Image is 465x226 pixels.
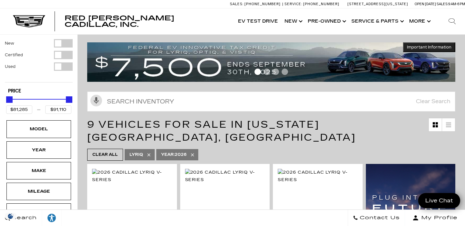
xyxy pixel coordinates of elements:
[87,91,455,112] input: Search Inventory
[303,2,339,6] span: [PHONE_NUMBER]
[161,151,187,159] span: 2026
[439,8,465,34] div: Search
[3,213,18,220] section: Click to Open Cookie Consent Modal
[45,105,71,114] input: Maximum
[42,210,62,226] a: Explore your accessibility options
[6,141,71,159] div: YearYear
[6,162,71,179] div: MakeMake
[6,203,71,221] div: EngineEngine
[5,40,14,47] label: New
[418,193,460,208] a: Live Chat
[406,8,433,34] button: More
[65,14,174,28] span: Red [PERSON_NAME] Cadillac, Inc.
[419,213,458,222] span: My Profile
[429,118,442,131] a: Grid View
[23,125,55,133] div: Model
[90,95,102,106] svg: Click to toggle on voice search
[23,146,55,154] div: Year
[92,151,118,159] span: Clear All
[3,213,18,220] img: Opt-Out Icon
[66,96,72,103] div: Maximum Price
[10,213,37,222] span: Search
[6,94,71,114] div: Price
[6,183,71,200] div: MileageMileage
[244,2,281,6] span: [PHONE_NUMBER]
[185,169,265,183] img: 2026 Cadillac LYRIQ V-Series
[5,39,73,82] div: Filter by Vehicle Type
[282,69,288,75] span: Go to slide 4
[254,69,261,75] span: Go to slide 1
[87,42,455,82] img: vrp-tax-ending-august-version
[230,2,282,6] a: Sales: [PHONE_NUMBER]
[305,8,348,34] a: Pre-Owned
[403,42,455,52] button: Important Information
[23,188,55,195] div: Mileage
[273,69,279,75] span: Go to slide 3
[415,2,436,6] span: Open [DATE]
[284,2,302,6] span: Service:
[6,120,71,138] div: ModelModel
[407,45,451,50] span: Important Information
[358,213,400,222] span: Contact Us
[5,63,15,70] label: Used
[235,8,281,34] a: EV Test Drive
[348,8,406,34] a: Service & Parts
[230,2,243,6] span: Sales:
[65,15,228,28] a: Red [PERSON_NAME] Cadillac, Inc.
[448,2,465,6] span: 9 AM-6 PM
[129,151,143,159] span: LYRIQ
[282,2,341,6] a: Service: [PHONE_NUMBER]
[348,210,405,226] a: Contact Us
[13,15,45,27] img: Cadillac Dark Logo with Cadillac White Text
[6,96,13,103] div: Minimum Price
[405,210,465,226] button: Open user profile menu
[92,169,172,183] img: 2026 Cadillac LYRIQ V-Series
[6,105,32,114] input: Minimum
[42,213,61,223] div: Explore your accessibility options
[437,2,448,6] span: Sales:
[281,8,305,34] a: New
[23,167,55,174] div: Make
[278,169,358,183] img: 2026 Cadillac LYRIQ V-Series
[263,69,270,75] span: Go to slide 2
[8,88,69,94] h5: Price
[422,197,456,204] span: Live Chat
[23,209,55,216] div: Engine
[87,119,356,143] span: 9 Vehicles for Sale in [US_STATE][GEOGRAPHIC_DATA], [GEOGRAPHIC_DATA]
[161,152,175,157] span: Year :
[5,52,23,58] label: Certified
[347,2,408,6] a: [STREET_ADDRESS][US_STATE]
